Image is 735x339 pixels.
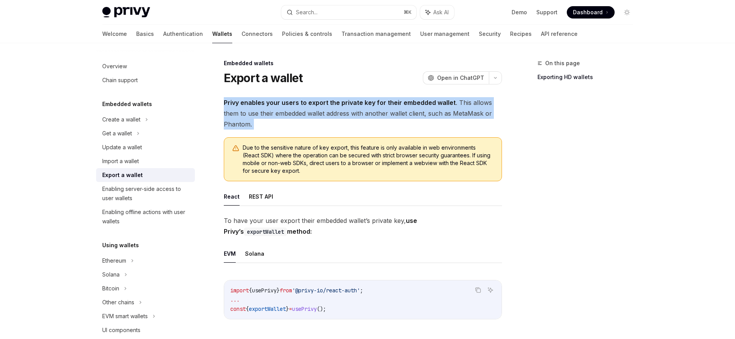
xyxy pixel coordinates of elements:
a: Recipes [510,25,532,43]
button: Search...⌘K [281,5,416,19]
div: Other chains [102,298,134,307]
a: Overview [96,59,195,73]
a: Exporting HD wallets [537,71,639,83]
div: UI components [102,326,140,335]
div: Ethereum [102,256,126,265]
span: } [277,287,280,294]
a: Basics [136,25,154,43]
span: = [289,305,292,312]
a: Support [536,8,558,16]
svg: Warning [232,145,240,152]
a: User management [420,25,470,43]
span: { [246,305,249,312]
span: exportWallet [249,305,286,312]
div: Update a wallet [102,143,142,152]
button: React [224,187,240,206]
button: Ask AI [420,5,454,19]
span: ; [360,287,363,294]
div: Solana [102,270,120,279]
a: Welcome [102,25,127,43]
a: Update a wallet [96,140,195,154]
span: ... [230,296,240,303]
span: (); [317,305,326,312]
span: . This allows them to use their embedded wallet address with another wallet client, such as MetaM... [224,97,502,130]
button: Copy the contents from the code block [473,285,483,295]
div: Import a wallet [102,157,139,166]
button: Toggle dark mode [621,6,633,19]
button: Ask AI [485,285,495,295]
a: API reference [541,25,578,43]
div: Chain support [102,76,138,85]
a: Demo [512,8,527,16]
a: Dashboard [567,6,615,19]
span: Ask AI [433,8,449,16]
span: } [286,305,289,312]
div: Enabling offline actions with user wallets [102,207,190,226]
div: Search... [296,8,318,17]
a: UI components [96,323,195,337]
div: EVM smart wallets [102,312,148,321]
span: '@privy-io/react-auth' [292,287,360,294]
button: REST API [249,187,273,206]
a: Wallets [212,25,232,43]
span: On this page [545,59,580,68]
button: Open in ChatGPT [423,71,489,84]
span: Due to the sensitive nature of key export, this feature is only available in web environments (Re... [243,144,494,175]
a: Enabling server-side access to user wallets [96,182,195,205]
strong: Privy enables your users to export the private key for their embedded wallet [224,99,456,106]
div: Get a wallet [102,129,132,138]
a: Authentication [163,25,203,43]
span: const [230,305,246,312]
span: Dashboard [573,8,603,16]
img: light logo [102,7,150,18]
a: Policies & controls [282,25,332,43]
code: exportWallet [244,228,287,236]
a: Enabling offline actions with user wallets [96,205,195,228]
span: usePrivy [252,287,277,294]
div: Bitcoin [102,284,119,293]
button: Solana [245,245,264,263]
span: import [230,287,249,294]
a: Import a wallet [96,154,195,168]
a: Transaction management [341,25,411,43]
div: Overview [102,62,127,71]
a: Connectors [242,25,273,43]
h5: Embedded wallets [102,100,152,109]
div: Create a wallet [102,115,140,124]
h5: Using wallets [102,241,139,250]
span: To have your user export their embedded wallet’s private key, [224,215,502,237]
h1: Export a wallet [224,71,303,85]
div: Embedded wallets [224,59,502,67]
a: Security [479,25,501,43]
a: Export a wallet [96,168,195,182]
span: ⌘ K [404,9,412,15]
button: EVM [224,245,236,263]
span: { [249,287,252,294]
span: usePrivy [292,305,317,312]
a: Chain support [96,73,195,87]
span: Open in ChatGPT [437,74,484,82]
div: Enabling server-side access to user wallets [102,184,190,203]
div: Export a wallet [102,170,143,180]
span: from [280,287,292,294]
